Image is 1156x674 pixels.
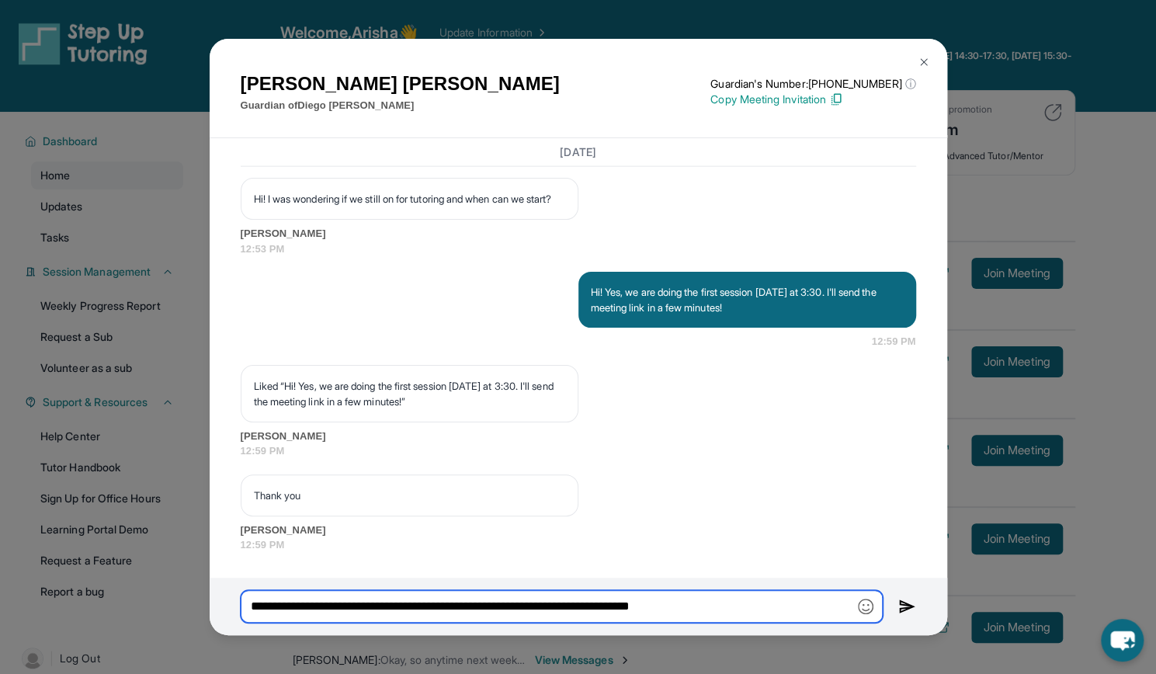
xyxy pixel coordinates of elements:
[1101,619,1144,662] button: chat-button
[241,429,916,444] span: [PERSON_NAME]
[241,98,560,113] p: Guardian of Diego [PERSON_NAME]
[241,443,916,459] span: 12:59 PM
[591,284,904,315] p: Hi! Yes, we are doing the first session [DATE] at 3:30. I'll send the meeting link in a few minutes!
[241,537,916,553] span: 12:59 PM
[254,488,565,503] p: Thank you
[872,334,916,349] span: 12:59 PM
[254,191,565,207] p: Hi! I was wondering if we still on for tutoring and when can we start?
[710,92,915,107] p: Copy Meeting Invitation
[241,241,916,257] span: 12:53 PM
[918,56,930,68] img: Close Icon
[241,226,916,241] span: [PERSON_NAME]
[898,597,916,616] img: Send icon
[829,92,843,106] img: Copy Icon
[858,599,873,614] img: Emoji
[241,523,916,538] span: [PERSON_NAME]
[254,378,565,409] p: Liked “Hi! Yes, we are doing the first session [DATE] at 3:30. I'll send the meeting link in a fe...
[904,76,915,92] span: ⓘ
[710,76,915,92] p: Guardian's Number: [PHONE_NUMBER]
[241,144,916,160] h3: [DATE]
[241,70,560,98] h1: [PERSON_NAME] [PERSON_NAME]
